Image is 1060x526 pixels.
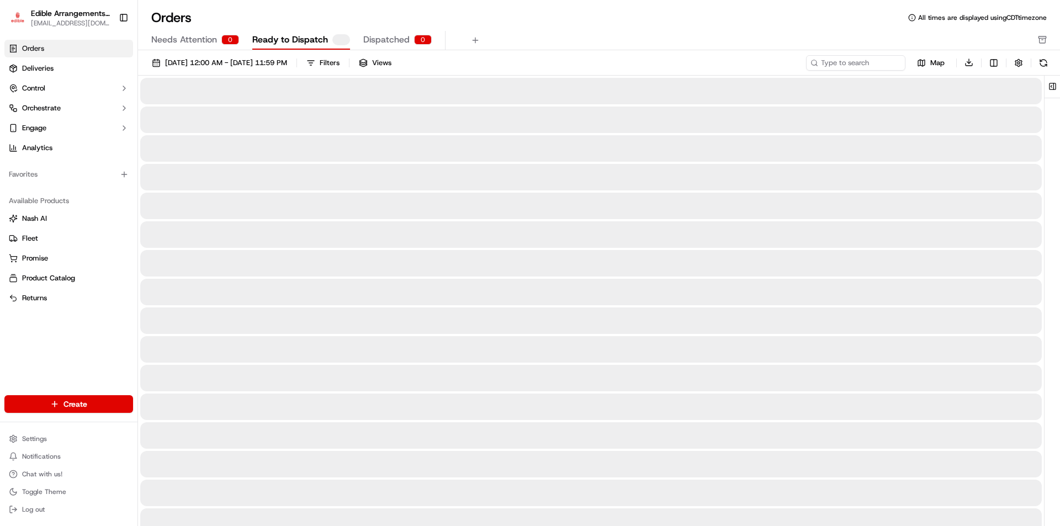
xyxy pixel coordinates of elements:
[4,79,133,97] button: Control
[320,58,340,68] div: Filters
[22,487,66,496] span: Toggle Theme
[4,139,133,157] a: Analytics
[22,434,47,443] span: Settings
[22,293,47,303] span: Returns
[4,119,133,137] button: Engage
[4,192,133,210] div: Available Products
[22,103,61,113] span: Orchestrate
[22,123,46,133] span: Engage
[9,10,26,26] img: Edible Arrangements - Fort Walton Beach, FL
[22,143,52,153] span: Analytics
[930,58,945,68] span: Map
[9,273,129,283] a: Product Catalog
[4,289,133,307] button: Returns
[22,452,61,461] span: Notifications
[31,19,110,28] button: [EMAIL_ADDRESS][DOMAIN_NAME]
[147,55,292,71] button: [DATE] 12:00 AM - [DATE] 11:59 PM
[4,449,133,464] button: Notifications
[9,253,129,263] a: Promise
[22,253,48,263] span: Promise
[4,269,133,287] button: Product Catalog
[4,484,133,500] button: Toggle Theme
[4,166,133,183] div: Favorites
[4,4,114,31] button: Edible Arrangements - Fort Walton Beach, FLEdible Arrangements - [GEOGRAPHIC_DATA][PERSON_NAME], ...
[4,502,133,517] button: Log out
[4,99,133,117] button: Orchestrate
[910,56,952,70] button: Map
[22,273,75,283] span: Product Catalog
[22,214,47,224] span: Nash AI
[221,35,239,45] div: 0
[9,214,129,224] a: Nash AI
[806,55,905,71] input: Type to search
[252,33,328,46] span: Ready to Dispatch
[22,44,44,54] span: Orders
[22,63,54,73] span: Deliveries
[4,40,133,57] a: Orders
[4,230,133,247] button: Fleet
[4,466,133,482] button: Chat with us!
[63,399,87,410] span: Create
[414,35,432,45] div: 0
[9,293,129,303] a: Returns
[372,58,391,68] span: Views
[4,210,133,227] button: Nash AI
[4,249,133,267] button: Promise
[363,33,410,46] span: Dispatched
[1036,55,1051,71] button: Refresh
[31,8,110,19] button: Edible Arrangements - [GEOGRAPHIC_DATA][PERSON_NAME], [GEOGRAPHIC_DATA]
[354,55,396,71] button: Views
[22,470,62,479] span: Chat with us!
[4,431,133,447] button: Settings
[165,58,287,68] span: [DATE] 12:00 AM - [DATE] 11:59 PM
[22,233,38,243] span: Fleet
[22,505,45,514] span: Log out
[918,13,1047,22] span: All times are displayed using CDT timezone
[4,395,133,413] button: Create
[9,233,129,243] a: Fleet
[301,55,344,71] button: Filters
[151,33,217,46] span: Needs Attention
[4,60,133,77] a: Deliveries
[22,83,45,93] span: Control
[151,9,192,26] h1: Orders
